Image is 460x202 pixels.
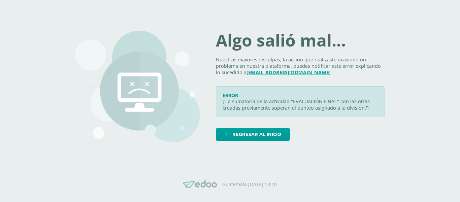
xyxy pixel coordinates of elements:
[223,98,378,111] p: ['La sumatoria de la actividad "EVALUACIÓN FINAL" con las otras creadas previamente superan el pu...
[223,92,238,98] span: ERROR
[216,57,385,76] p: Nuestras mayores disculpas, la acción que realizaste ocasionó un problema en nuestra plataforma, ...
[216,128,290,141] a: Regresar al inicio
[75,31,200,142] img: 500.png
[222,181,277,187] p: Guatemala [DATE] 10:20
[216,32,385,49] h1: Algo salió mal...
[247,69,331,76] a: [EMAIL_ADDRESS][DOMAIN_NAME]
[232,128,281,141] span: Regresar al inicio
[183,180,217,189] img: Edoo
